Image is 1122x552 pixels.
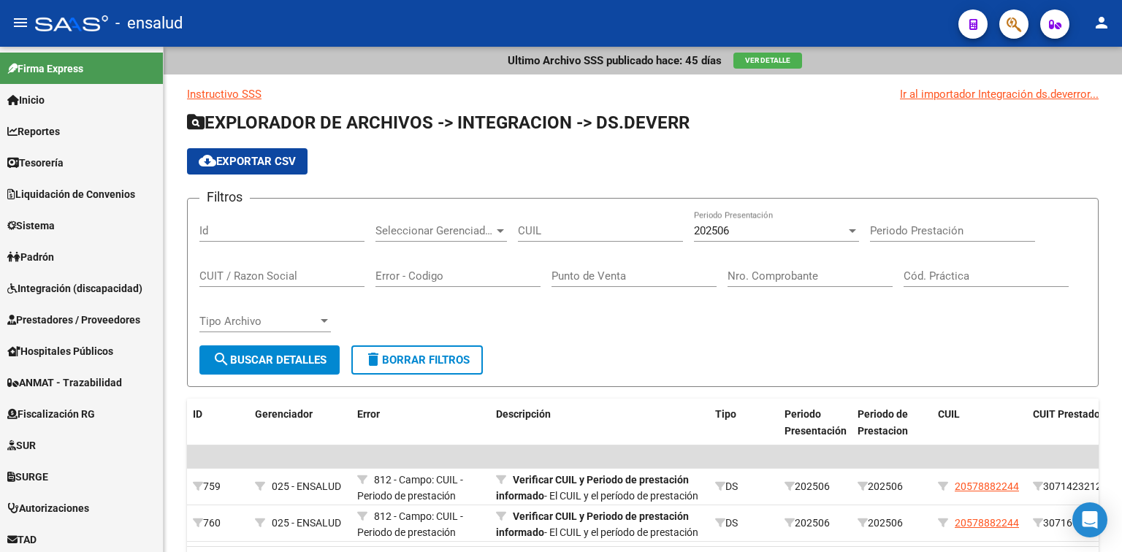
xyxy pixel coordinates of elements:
span: Seleccionar Gerenciador [375,224,494,237]
datatable-header-cell: Error [351,399,490,447]
span: Error [357,408,380,420]
span: Periodo Presentación [785,408,847,437]
span: SUR [7,437,36,453]
button: Buscar Detalles [199,345,340,375]
span: Firma Express [7,61,83,77]
datatable-header-cell: Gerenciador [249,399,351,447]
datatable-header-cell: Periodo de Prestacion [852,399,932,447]
h3: Filtros [199,187,250,207]
span: CUIT Prestador [1033,408,1104,420]
datatable-header-cell: CUIL [932,399,1027,447]
span: ANMAT - Trazabilidad [7,375,122,391]
mat-icon: person [1093,14,1110,31]
span: 812 - Campo: CUIL - Periodo de prestación [357,510,463,539]
div: 202506 [858,478,926,495]
datatable-header-cell: Periodo Presentación [779,399,852,447]
span: 20578882244 [955,517,1019,529]
mat-icon: delete [365,350,382,368]
span: Tesorería [7,155,64,171]
span: Liquidación de Convenios [7,186,135,202]
span: 202506 [694,224,729,237]
span: - ensalud [115,7,183,39]
datatable-header-cell: ID [187,399,249,447]
p: Ultimo Archivo SSS publicado hace: 45 días [508,53,722,69]
button: Ver Detalle [733,53,802,69]
span: Reportes [7,123,60,139]
span: Padrón [7,249,54,265]
div: 759 [193,478,243,495]
span: CUIL [938,408,960,420]
mat-icon: menu [12,14,29,31]
span: - El CUIL y el período de prestación informados han sido enviados por distintos RNOS en el períod... [496,474,698,535]
span: Autorizaciones [7,500,89,516]
span: Buscar Detalles [213,353,327,367]
mat-icon: search [213,350,230,368]
span: SURGE [7,469,48,485]
span: Periodo de Prestacion [858,408,908,437]
a: Instructivo SSS [187,88,262,101]
div: DS [715,515,773,532]
span: Descripción [496,408,551,420]
div: 202506 [858,515,926,532]
div: 760 [193,515,243,532]
strong: Verificar CUIL y Periodo de prestación informado [496,510,689,539]
div: 202506 [785,515,846,532]
div: DS [715,478,773,495]
div: Open Intercom Messenger [1072,502,1107,537]
span: Integración (discapacidad) [7,280,142,296]
datatable-header-cell: Descripción [490,399,709,447]
span: Exportar CSV [199,155,296,168]
button: Exportar CSV [187,148,308,175]
span: Tipo Archivo [199,315,318,328]
span: Gerenciador [255,408,313,420]
datatable-header-cell: Tipo [709,399,779,447]
div: 202506 [785,478,846,495]
span: 812 - Campo: CUIL - Periodo de prestación [357,474,463,502]
span: 025 - ENSALUD [272,517,341,529]
span: Tipo [715,408,736,420]
span: 20578882244 [955,480,1019,492]
div: Ir al importador Integración ds.deverror... [900,86,1099,102]
span: 025 - ENSALUD [272,480,341,492]
button: Borrar Filtros [351,345,483,375]
span: Ver Detalle [745,56,790,64]
span: Borrar Filtros [365,353,470,367]
strong: Verificar CUIL y Periodo de prestación informado [496,474,689,502]
span: TAD [7,532,37,548]
span: ID [193,408,202,420]
span: Sistema [7,218,55,234]
span: EXPLORADOR DE ARCHIVOS -> INTEGRACION -> DS.DEVERR [187,112,690,133]
span: Fiscalización RG [7,406,95,422]
mat-icon: cloud_download [199,152,216,169]
span: Inicio [7,92,45,108]
span: Hospitales Públicos [7,343,113,359]
span: Prestadores / Proveedores [7,312,140,328]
